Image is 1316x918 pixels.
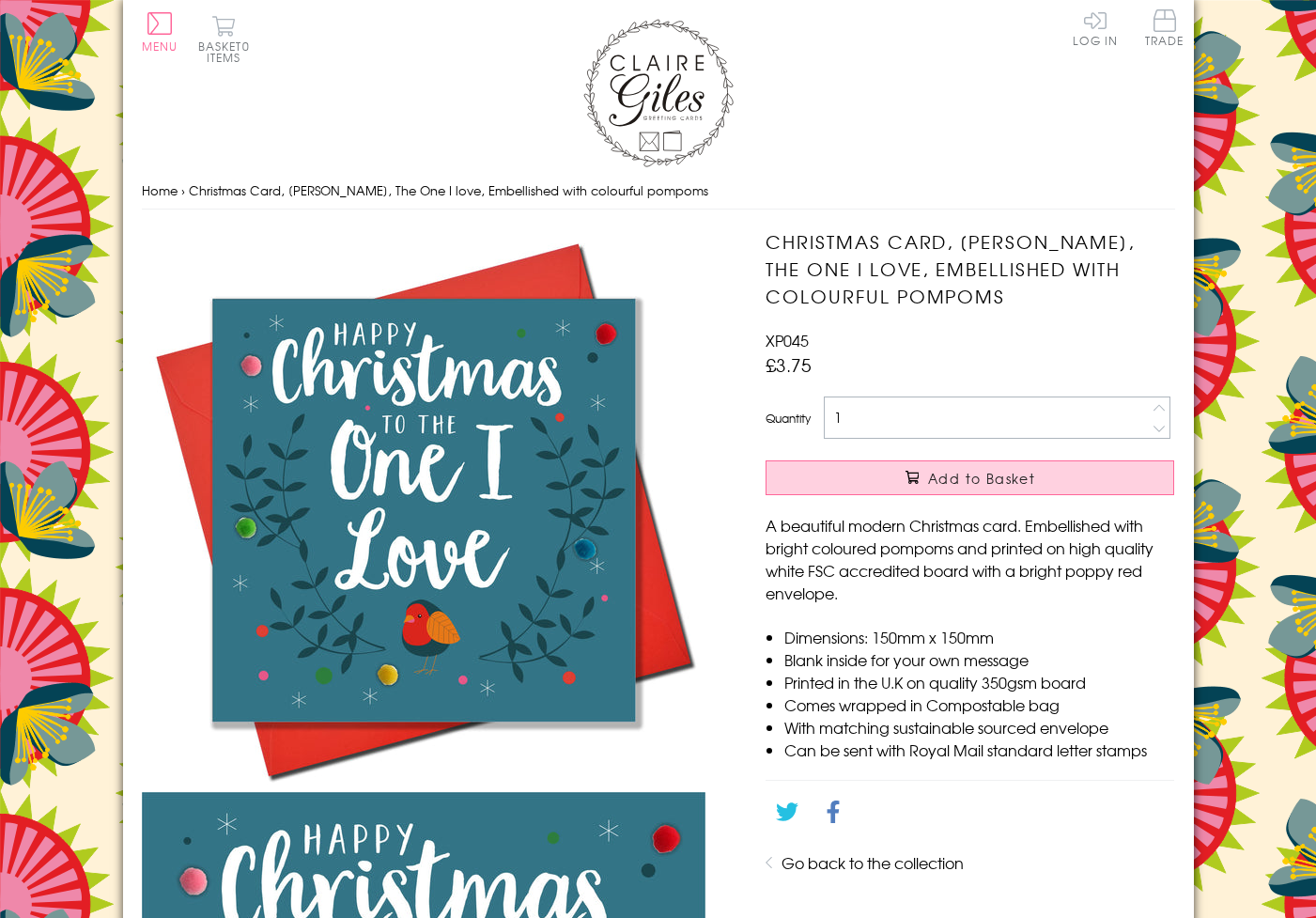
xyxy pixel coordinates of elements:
li: Can be sent with Royal Mail standard letter stamps [784,739,1174,761]
img: Christmas Card, Laurel, The One I love, Embellished with colourful pompoms [142,228,705,792]
button: Menu [142,12,178,52]
span: Trade [1145,9,1184,46]
a: Go back to the collection [782,851,964,874]
a: Home [142,181,178,199]
span: Menu [142,38,178,54]
span: › [181,181,185,199]
label: Quantity [766,410,811,427]
a: Log In [1073,9,1118,46]
a: Trade [1145,9,1184,50]
li: Blank inside for your own message [784,648,1174,671]
span: XP045 [766,329,809,351]
li: Printed in the U.K on quality 350gsm board [784,671,1174,693]
span: Christmas Card, [PERSON_NAME], The One I love, Embellished with colourful pompoms [189,181,708,199]
nav: breadcrumbs [142,172,1175,210]
span: 0 items [207,38,250,66]
li: With matching sustainable sourced envelope [784,716,1174,739]
span: Add to Basket [928,469,1035,488]
h1: Christmas Card, [PERSON_NAME], The One I love, Embellished with colourful pompoms [766,228,1174,309]
button: Basket0 items [198,15,250,63]
img: Claire Giles Greetings Cards [583,19,734,167]
p: A beautiful modern Christmas card. Embellished with bright coloured pompoms and printed on high q... [766,514,1174,604]
button: Add to Basket [766,460,1174,495]
span: £3.75 [766,351,812,378]
li: Dimensions: 150mm x 150mm [784,626,1174,648]
li: Comes wrapped in Compostable bag [784,693,1174,716]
